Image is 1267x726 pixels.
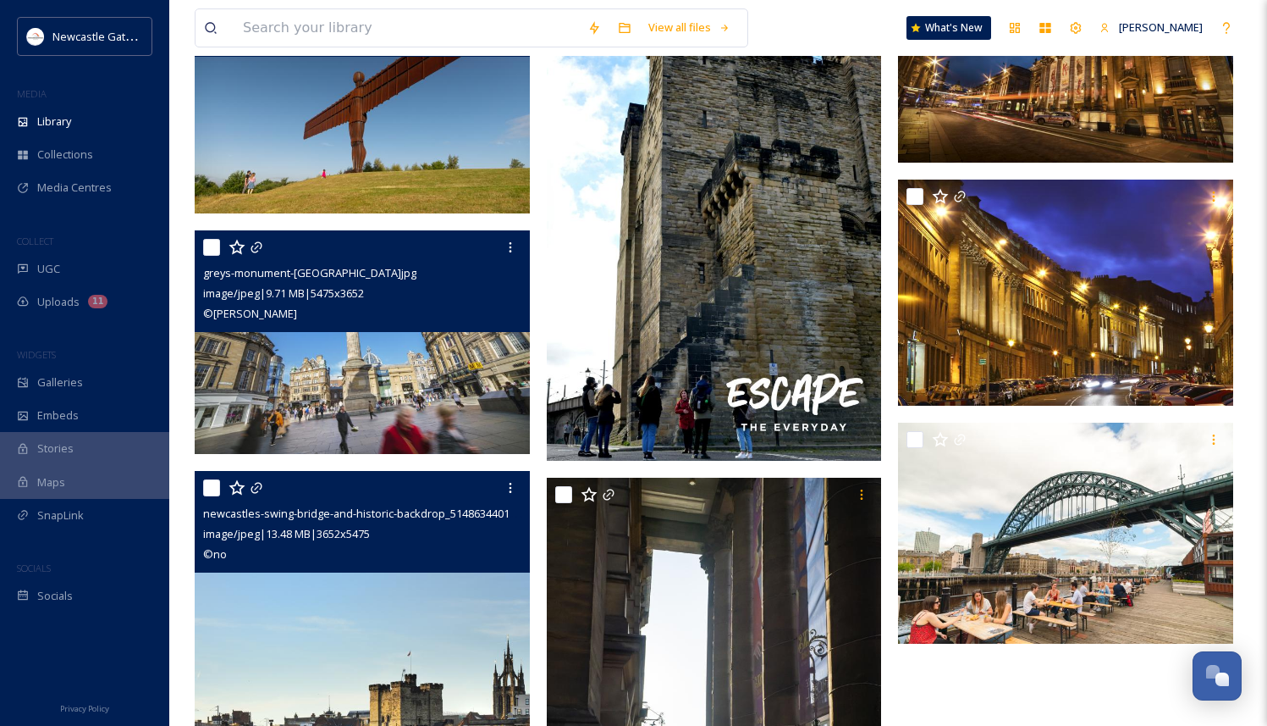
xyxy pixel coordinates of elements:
[203,285,364,301] span: image/jpeg | 9.71 MB | 5475 x 3652
[37,180,112,196] span: Media Centres
[27,28,44,45] img: DqD9wEUd_400x400.jpg
[203,505,545,521] span: newcastles-swing-bridge-and-historic-backdrop_51486344016_o.jpg
[195,230,530,454] img: greys-monument-newcastle_51485557147_o.jpg
[37,507,84,524] span: SnapLink
[203,526,370,541] span: image/jpeg | 13.48 MB | 3652 x 5475
[88,295,107,308] div: 11
[1119,19,1203,35] span: [PERSON_NAME]
[1193,651,1242,701] button: Open Chat
[37,407,79,424] span: Embeds
[37,374,83,391] span: Galleries
[37,441,74,457] span: Stories
[906,16,991,40] a: What's New
[17,87,47,100] span: MEDIA
[203,546,227,562] span: © no
[37,588,73,604] span: Socials
[60,703,109,714] span: Privacy Policy
[203,265,416,280] span: greys-monument-[GEOGRAPHIC_DATA]jpg
[37,147,93,163] span: Collections
[640,11,739,44] a: View all files
[37,114,71,130] span: Library
[1091,11,1211,44] a: [PERSON_NAME]
[37,261,60,277] span: UGC
[17,235,53,247] span: COLLECT
[898,180,1237,407] img: grey-street_night_30915009212_o.jpg
[898,423,1237,644] img: by-the-river-brew-co-gateshead-quayside_save-your-summer-campaign-2020_visit-britain_51486607773_...
[52,28,208,44] span: Newcastle Gateshead Initiative
[37,474,65,490] span: Maps
[234,9,579,47] input: Search your library
[17,348,56,361] span: WIDGETS
[203,306,297,321] span: © [PERSON_NAME]
[60,697,109,718] a: Privacy Policy
[17,562,51,574] span: SOCIALS
[37,294,80,310] span: Uploads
